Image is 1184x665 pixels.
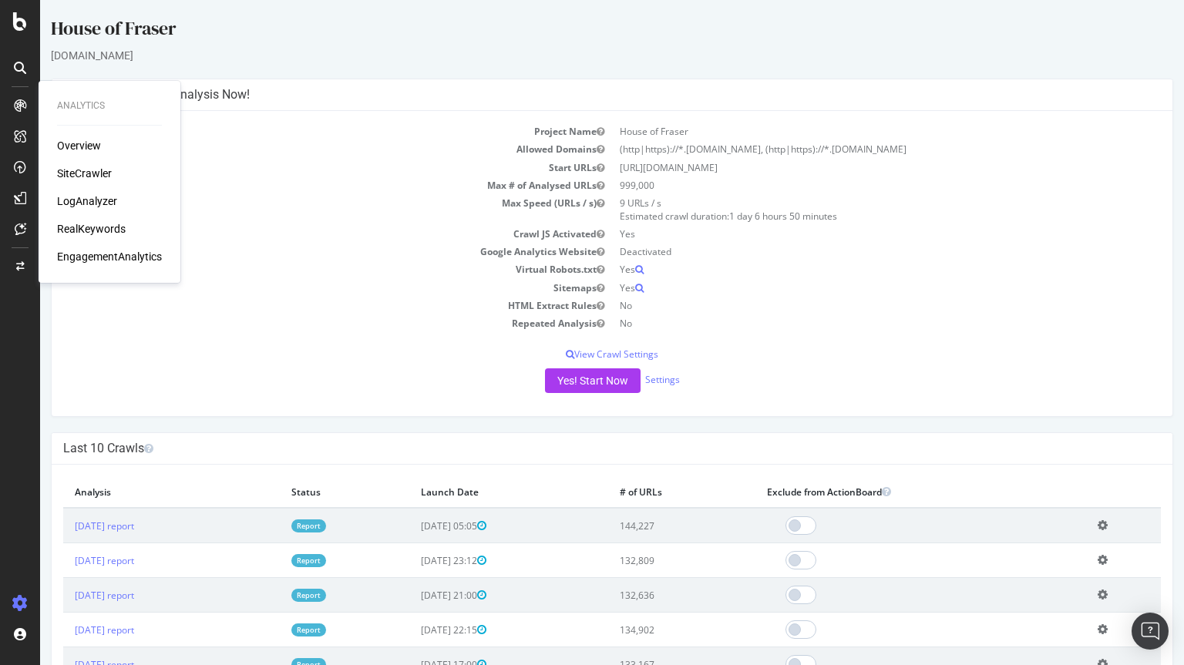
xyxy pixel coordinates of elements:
a: LogAnalyzer [57,193,117,209]
td: House of Fraser [572,123,1121,140]
a: Report [251,589,286,602]
td: 132,636 [568,578,715,613]
a: [DATE] report [35,589,94,602]
h4: Last 10 Crawls [23,441,1121,456]
th: Status [240,476,369,508]
td: 134,902 [568,613,715,647]
a: EngagementAnalytics [57,249,162,264]
th: Analysis [23,476,240,508]
div: Analytics [57,99,162,113]
td: Yes [572,225,1121,243]
td: Project Name [23,123,572,140]
p: View Crawl Settings [23,348,1121,361]
span: [DATE] 05:05 [381,519,446,532]
span: [DATE] 22:15 [381,623,446,636]
td: Google Analytics Website [23,243,572,260]
td: Max Speed (URLs / s) [23,194,572,225]
a: Overview [57,138,101,153]
th: Exclude from ActionBoard [715,476,1046,508]
a: Settings [605,373,640,386]
td: Max # of Analysed URLs [23,176,572,194]
a: [DATE] report [35,623,94,636]
td: 144,227 [568,508,715,543]
a: Report [251,519,286,532]
a: Report [251,554,286,567]
div: Open Intercom Messenger [1132,613,1169,650]
td: 999,000 [572,176,1121,194]
td: Yes [572,279,1121,297]
td: Start URLs [23,159,572,176]
span: [DATE] 23:12 [381,554,446,567]
td: HTML Extract Rules [23,297,572,314]
td: [URL][DOMAIN_NAME] [572,159,1121,176]
td: 132,809 [568,543,715,578]
td: No [572,297,1121,314]
h4: Configure your New Analysis Now! [23,87,1121,102]
a: [DATE] report [35,554,94,567]
span: [DATE] 21:00 [381,589,446,602]
td: Deactivated [572,243,1121,260]
td: Sitemaps [23,279,572,297]
a: [DATE] report [35,519,94,532]
td: No [572,314,1121,332]
td: (http|https)://*.[DOMAIN_NAME], (http|https)://*.[DOMAIN_NAME] [572,140,1121,158]
td: Repeated Analysis [23,314,572,332]
th: Launch Date [369,476,568,508]
button: Yes! Start Now [505,368,600,393]
div: [DOMAIN_NAME] [11,48,1133,63]
td: 9 URLs / s Estimated crawl duration: [572,194,1121,225]
div: House of Fraser [11,15,1133,48]
a: RealKeywords [57,221,126,237]
td: Virtual Robots.txt [23,260,572,278]
td: Allowed Domains [23,140,572,158]
td: Yes [572,260,1121,278]
th: # of URLs [568,476,715,508]
td: Crawl JS Activated [23,225,572,243]
a: SiteCrawler [57,166,112,181]
a: Report [251,623,286,636]
span: 1 day 6 hours 50 minutes [689,210,797,223]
